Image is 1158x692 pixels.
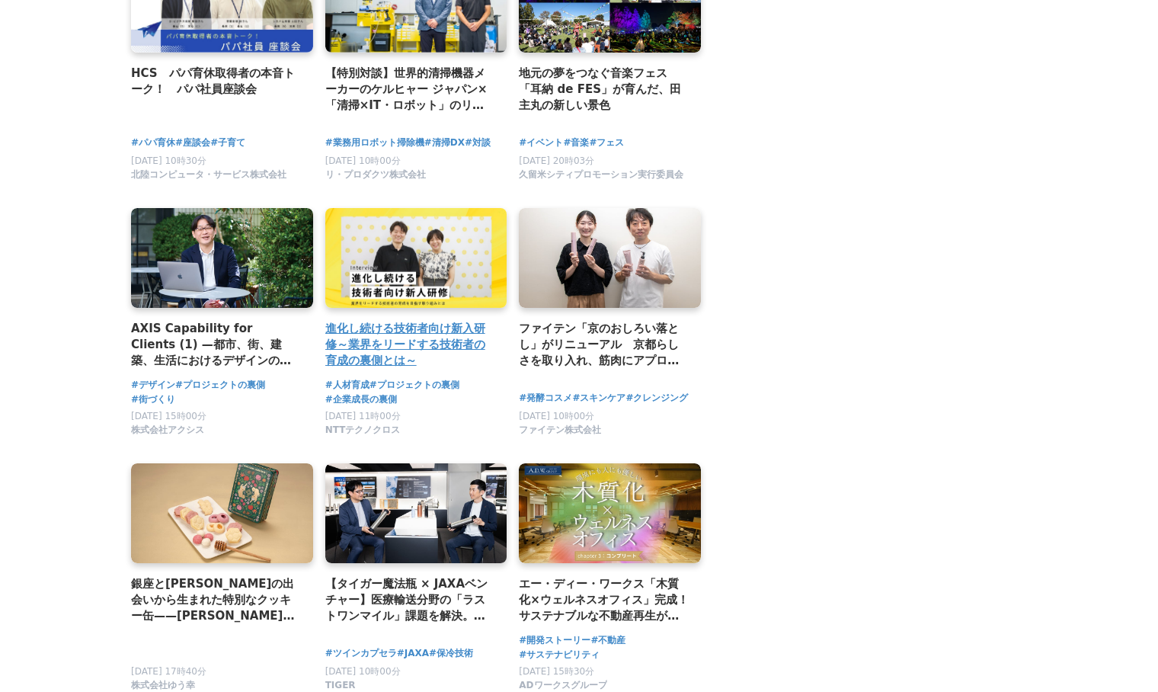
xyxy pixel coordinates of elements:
a: #音楽 [563,136,589,150]
span: [DATE] 17時40分 [131,666,206,677]
a: 地元の夢をつなぐ音楽フェス「耳納 de FES」が育んだ、田主丸の新しい景色 [519,65,689,114]
a: #フェス [589,136,624,150]
a: #企業成長の裏側 [325,392,397,407]
a: #子育て [210,136,245,150]
span: 株式会社アクシス [131,424,204,437]
a: NTTテクノクロス [325,428,401,439]
a: #対談 [465,136,491,150]
a: #JAXA [397,646,429,661]
a: 【特別対談】世界的清掃機器メーカーのケルヒャー ジャパン×「清掃×IT・ロボット」のリーディングカンパニー、リ・プロダクツが語る、業務用ロボット掃除機「今」と「これから」 [325,65,495,114]
a: HCS パパ育休取得者の本音トーク！ パパ社員座談会 [131,65,301,98]
a: #プロジェクトの裏側 [369,378,459,392]
a: #ツインカプセラ [325,646,397,661]
span: [DATE] 15時00分 [131,411,206,421]
span: 久留米シティプロモーション実行委員会 [519,168,683,181]
a: #保冷技術 [429,646,473,661]
span: [DATE] 10時00分 [325,666,401,677]
a: ファイテン「京のおしろい落とし」がリニューアル 京都らしさを取り入れ、筋肉にアプローチする基礎化粧品が完成 [519,320,689,370]
a: 久留米シティプロモーション実行委員会 [519,173,683,184]
a: #不動産 [590,633,625,648]
a: #イベント [519,136,563,150]
a: ファイテン株式会社 [519,428,601,439]
a: 【タイガー魔法瓶 × JAXAベンチャー】医療輸送分野の「ラストワンマイル」課題を解決。電源不要で最大11日以上の保冷を実現する「BAMBOO SHELLter」開発秘話 [325,575,495,625]
span: [DATE] 10時30分 [131,155,206,166]
span: TIGER [325,679,356,692]
a: #クレンジング [625,391,688,405]
a: #開発ストーリー [519,633,590,648]
a: 株式会社アクシス [131,428,204,439]
a: エー・ディー・ワークス「木質化×ウェルネスオフィス」完成！サステナブルな不動産再生が与えるインパクト ～社会課題解決への取組が、企業価値・社員のエンゲージメント向上に寄与～ [519,575,689,625]
a: #業務用ロボット掃除機 [325,136,424,150]
span: 株式会社ゆう幸 [131,679,195,692]
span: ファイテン株式会社 [519,424,601,437]
a: リ・プロダクツ株式会社 [325,173,426,184]
a: #パパ育休 [131,136,175,150]
a: #清掃DX [424,136,465,150]
a: #サステナビリティ [519,648,600,662]
span: [DATE] 11時00分 [325,411,401,421]
span: リ・プロダクツ株式会社 [325,168,426,181]
span: [DATE] 10時00分 [325,155,401,166]
a: #人材育成 [325,378,369,392]
a: AXIS Capability for Clients (1) —都市、街、建築、生活におけるデザインの可能性を探求し、[PERSON_NAME]への展望を描く [131,320,301,370]
a: 銀座と[PERSON_NAME]の出会いから生まれた特別なクッキー缶——[PERSON_NAME]たフルーツクッキー缶（松屋銀座100周年記念アソート）が「マイベスト銀座みやげ1位」に選出されるまで [131,575,301,625]
span: ADワークスグループ [519,679,606,692]
span: 北陸コンピュータ・サービス株式会社 [131,168,286,181]
a: #発酵コスメ [519,391,572,405]
span: [DATE] 15時30分 [519,666,594,677]
span: [DATE] 10時00分 [519,411,594,421]
span: NTTテクノクロス [325,424,401,437]
a: #スキンケア [572,391,625,405]
span: [DATE] 20時03分 [519,155,594,166]
a: 北陸コンピュータ・サービス株式会社 [131,173,286,184]
a: #座談会 [175,136,210,150]
a: #デザイン [131,378,175,392]
a: #プロジェクトの裏側 [175,378,265,392]
a: 進化し続ける技術者向け新入研修～業界をリードする技術者の育成の裏側とは～ [325,320,495,370]
a: #街づくり [131,392,175,407]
